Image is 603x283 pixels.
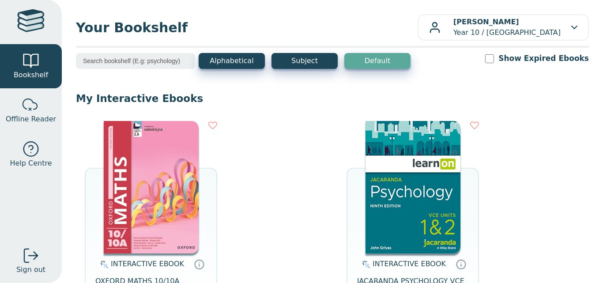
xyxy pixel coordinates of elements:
[271,53,338,69] button: Subject
[366,121,460,253] img: 5dbb8fc4-eac2-4bdb-8cd5-a7394438c953.jpg
[6,114,56,125] span: Offline Reader
[453,18,519,26] b: [PERSON_NAME]
[344,53,411,69] button: Default
[76,92,589,105] p: My Interactive Ebooks
[453,17,561,38] p: Year 10 / [GEOGRAPHIC_DATA]
[199,53,265,69] button: Alphabetical
[14,70,48,80] span: Bookshelf
[359,259,370,270] img: interactive.svg
[194,259,204,269] a: Interactive eBooks are accessed online via the publisher’s portal. They contain interactive resou...
[373,260,446,268] span: INTERACTIVE EBOOK
[76,53,195,69] input: Search bookshelf (E.g: psychology)
[76,18,418,38] span: Your Bookshelf
[111,260,184,268] span: INTERACTIVE EBOOK
[498,53,589,64] label: Show Expired Ebooks
[10,158,52,169] span: Help Centre
[98,259,109,270] img: interactive.svg
[418,14,589,41] button: [PERSON_NAME]Year 10 / [GEOGRAPHIC_DATA]
[104,121,199,253] img: ad14e616-d8f7-4365-ade2-4097b8dc03aa.jpg
[16,264,45,275] span: Sign out
[456,259,466,269] a: Interactive eBooks are accessed online via the publisher’s portal. They contain interactive resou...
